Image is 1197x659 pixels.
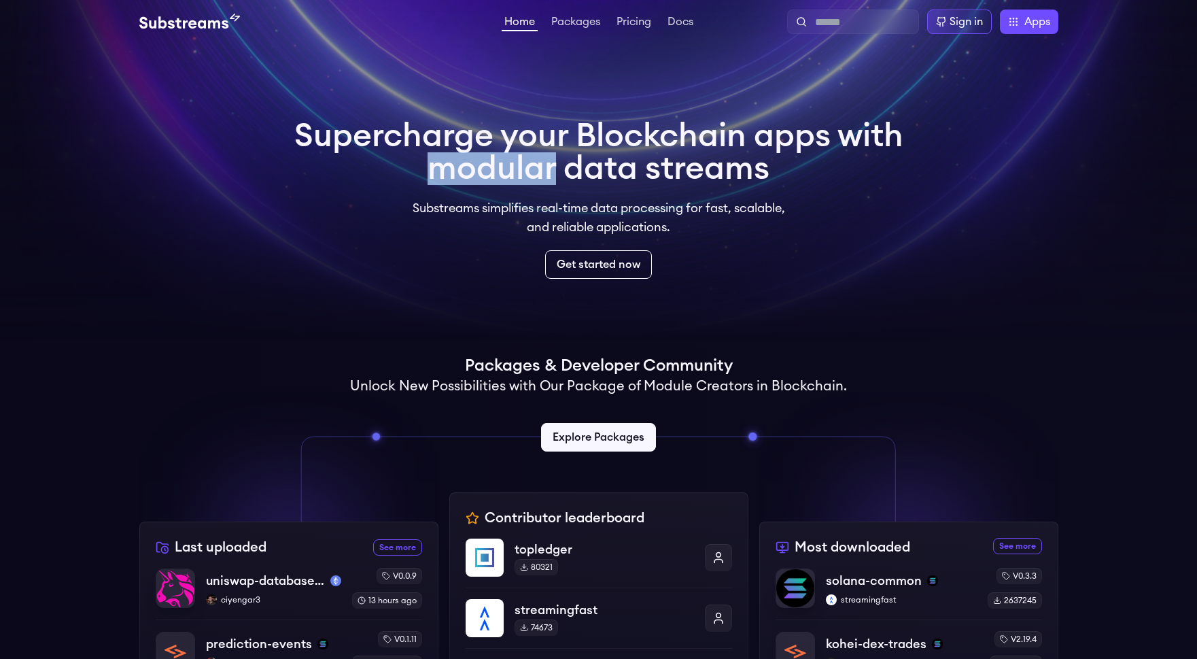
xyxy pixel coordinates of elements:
img: Substream's logo [139,14,240,30]
div: v0.1.11 [378,631,422,647]
img: streamingfast [466,599,504,637]
p: topledger [515,540,694,559]
h1: Packages & Developer Community [465,355,733,377]
h2: Unlock New Possibilities with Our Package of Module Creators in Blockchain. [350,377,847,396]
p: prediction-events [206,635,312,654]
img: topledger [466,539,504,577]
span: Apps [1024,14,1050,30]
a: Pricing [614,16,654,30]
div: v2.19.4 [994,631,1042,647]
div: 80321 [515,559,558,575]
div: v0.0.9 [377,568,422,584]
p: Substreams simplifies real-time data processing for fast, scalable, and reliable applications. [403,199,795,237]
div: 13 hours ago [352,592,422,609]
p: ciyengar3 [206,594,341,605]
p: uniswap-database-changes-mainnet [206,571,325,590]
img: ciyengar3 [206,594,217,605]
p: solana-common [826,571,922,590]
img: solana [317,639,328,649]
div: 2637245 [988,592,1042,609]
a: solana-commonsolana-commonsolanastreamingfaststreamingfastv0.3.32637245 [776,568,1042,620]
p: streamingfast [826,594,977,605]
a: See more recently uploaded packages [373,539,422,556]
p: streamingfast [515,601,694,620]
a: uniswap-database-changes-mainnetuniswap-database-changes-mainnetmainnetciyengar3ciyengar3v0.0.913... [156,568,422,620]
a: Packages [549,16,603,30]
div: v0.3.3 [996,568,1042,584]
img: mainnet [330,575,341,586]
h1: Supercharge your Blockchain apps with modular data streams [294,120,903,185]
img: uniswap-database-changes-mainnet [156,569,194,607]
img: solana [932,639,943,649]
img: solana-common [776,569,814,607]
img: solana [927,575,938,586]
img: streamingfast [826,594,837,605]
a: topledgertopledger80321 [466,539,732,588]
div: Sign in [950,14,983,30]
p: kohei-dex-trades [826,635,926,654]
a: Docs [665,16,696,30]
a: See more most downloaded packages [993,538,1042,554]
a: Home [502,16,538,31]
div: 74673 [515,620,558,636]
a: Explore Packages [541,423,656,452]
a: Sign in [927,10,992,34]
a: streamingfaststreamingfast74673 [466,588,732,648]
a: Get started now [545,250,652,279]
